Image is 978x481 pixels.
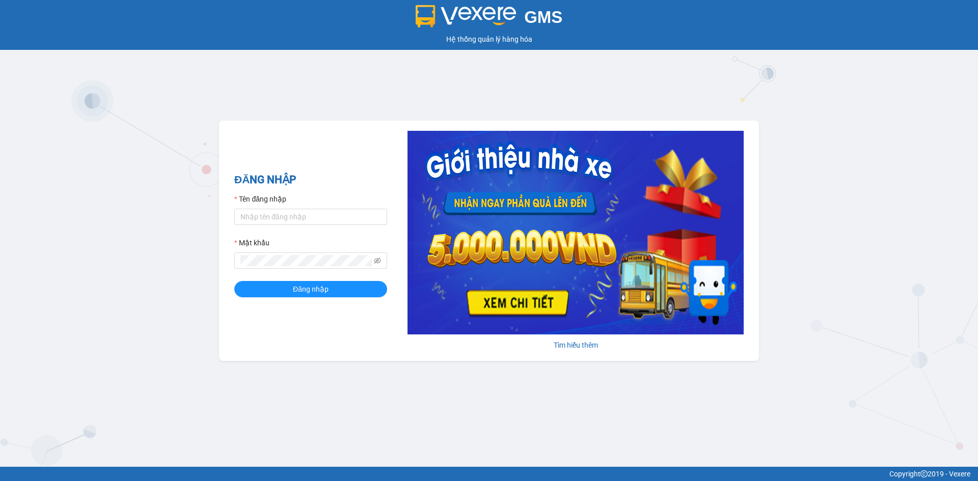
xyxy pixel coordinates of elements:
span: GMS [524,8,562,26]
div: Copyright 2019 - Vexere [8,468,970,479]
div: Tìm hiểu thêm [407,339,744,351]
span: copyright [920,470,928,477]
label: Tên đăng nhập [234,193,286,205]
h2: ĐĂNG NHẬP [234,172,387,188]
label: Mật khẩu [234,237,269,248]
span: Đăng nhập [293,284,329,295]
div: Hệ thống quản lý hàng hóa [3,34,975,45]
span: eye-invisible [374,257,381,264]
img: banner-0 [407,131,744,334]
img: logo 2 [416,5,517,27]
a: GMS [416,15,563,23]
input: Tên đăng nhập [234,209,387,225]
input: Mật khẩu [240,255,372,266]
button: Đăng nhập [234,281,387,297]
